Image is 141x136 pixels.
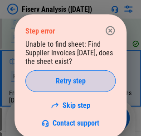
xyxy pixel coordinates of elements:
span: Contact support [53,119,99,127]
button: Retry step [25,70,116,92]
a: Skip step [51,101,90,110]
img: Support [42,120,49,127]
span: Retry step [56,78,86,85]
div: Unable to find sheet: Find Supplier Invoices [DATE], does the sheet exist? [25,40,116,127]
div: Step error [25,27,55,35]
